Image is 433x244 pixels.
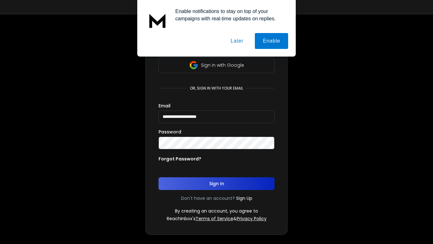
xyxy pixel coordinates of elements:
[223,33,251,49] button: Later
[237,215,267,222] a: Privacy Policy
[255,33,288,49] button: Enable
[196,215,233,222] a: Terms of Service
[201,62,244,68] p: Sign in with Google
[181,195,235,201] p: Don't have an account?
[236,195,252,201] a: Sign Up
[158,104,171,108] label: Email
[187,86,246,91] p: or, sign in with your email
[158,57,275,73] button: Sign in with Google
[158,156,201,162] p: Forgot Password?
[170,8,288,22] div: Enable notifications to stay on top of your campaigns with real-time updates on replies.
[175,208,258,214] p: By creating an account, you agree to
[167,215,267,222] p: ReachInbox's &
[158,177,275,190] button: Sign In
[158,130,181,134] label: Password
[145,8,170,33] img: notification icon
